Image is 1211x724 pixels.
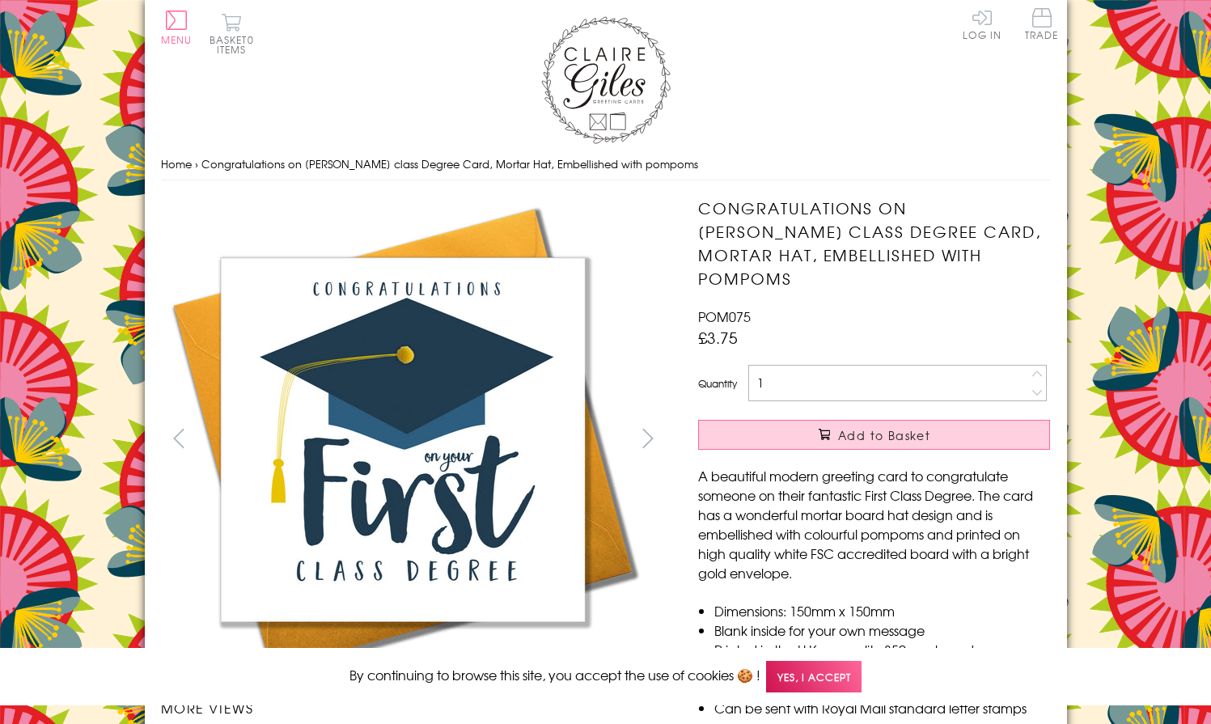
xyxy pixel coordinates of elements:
[1025,8,1059,43] a: Trade
[766,661,862,692] span: Yes, I accept
[698,326,738,349] span: £3.75
[161,148,1051,181] nav: breadcrumbs
[195,156,198,171] span: ›
[161,420,197,456] button: prev
[161,11,193,44] button: Menu
[541,16,671,144] img: Claire Giles Greetings Cards
[161,32,193,47] span: Menu
[201,156,698,171] span: Congratulations on [PERSON_NAME] class Degree Card, Mortar Hat, Embellished with pompoms
[698,420,1050,450] button: Add to Basket
[160,197,646,682] img: Congratulations on Frist class Degree Card, Mortar Hat, Embellished with pompoms
[698,466,1050,582] p: A beautiful modern greeting card to congratulate someone on their fantastic First Class Degree. T...
[1025,8,1059,40] span: Trade
[714,640,1050,659] li: Printed in the U.K on quality 350gsm board
[698,197,1050,290] h1: Congratulations on [PERSON_NAME] class Degree Card, Mortar Hat, Embellished with pompoms
[217,32,254,57] span: 0 items
[698,376,737,391] label: Quantity
[698,307,751,326] span: POM075
[714,601,1050,620] li: Dimensions: 150mm x 150mm
[714,620,1050,640] li: Blank inside for your own message
[161,698,667,718] h3: More views
[210,13,254,54] button: Basket0 items
[629,420,666,456] button: next
[161,156,192,171] a: Home
[666,197,1151,629] img: Congratulations on Frist class Degree Card, Mortar Hat, Embellished with pompoms
[963,8,1001,40] a: Log In
[714,698,1050,718] li: Can be sent with Royal Mail standard letter stamps
[838,427,930,443] span: Add to Basket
